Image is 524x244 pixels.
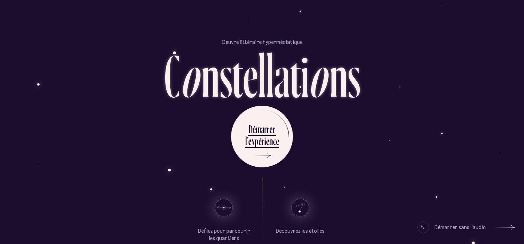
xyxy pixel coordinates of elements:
div: n [330,46,348,106]
div: r [267,122,269,136]
div: D [249,122,253,136]
div: l [266,46,274,106]
div: e [248,134,251,148]
div: i [301,46,309,106]
div: é [258,134,262,148]
div: o [308,46,330,106]
div: n [202,46,219,106]
div: e [266,134,269,148]
div: s [219,46,232,106]
div: l [258,46,266,106]
div: r [273,122,275,136]
div: m [256,122,261,136]
div: e [269,122,273,136]
div: e [276,134,279,148]
p: Défilez pour parcourir les quartiers [196,228,251,242]
div: é [253,122,256,136]
div: r [264,122,267,136]
div: l [245,134,247,148]
button: Démarrerl’expérience [231,106,293,167]
div: e [243,46,258,106]
div: r [262,134,264,148]
p: Oeuvre littéraire hypermédiatique [222,38,302,46]
div: t [290,46,301,106]
div: o [180,46,202,106]
div: s [348,46,360,106]
div: C [164,46,180,106]
div: x [251,134,255,148]
p: Découvrez les étoiles [276,228,325,235]
div: a [274,46,290,106]
div: i [264,134,266,148]
div: t [232,46,243,106]
div: c [273,134,276,148]
div: n [269,134,273,148]
div: a [261,122,264,136]
div: Démarrer sans l’audio [434,221,486,233]
div: ’ [247,134,248,148]
div: p [255,134,258,148]
button: Démarrer sans l’audio [417,221,513,233]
